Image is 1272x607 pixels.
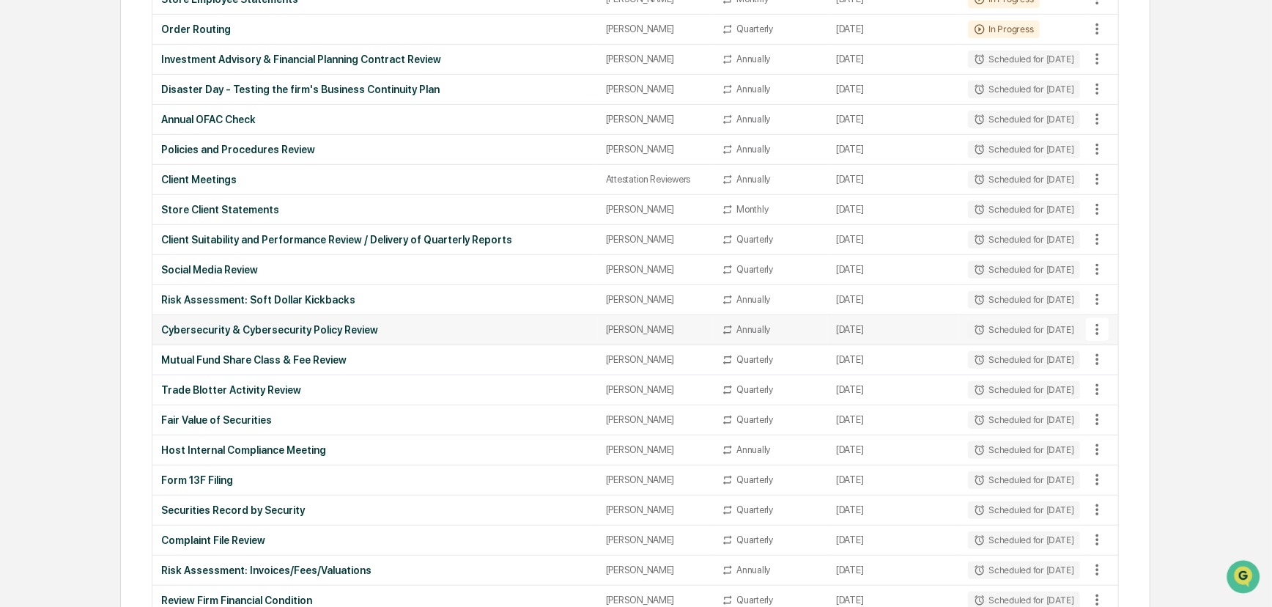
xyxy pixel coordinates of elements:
[606,564,705,575] div: [PERSON_NAME]
[161,564,588,576] div: Risk Assessment: Invoices/Fees/Valuations
[100,179,188,205] a: 🗄️Attestations
[50,127,185,139] div: We're available if you need us!
[827,255,959,285] td: [DATE]
[968,231,1079,249] div: Scheduled for [DATE]
[736,23,773,34] div: Quarterly
[736,534,773,545] div: Quarterly
[736,504,773,515] div: Quarterly
[146,249,177,260] span: Pylon
[827,526,959,556] td: [DATE]
[827,435,959,466] td: [DATE]
[161,144,588,155] div: Policies and Procedures Review
[736,414,773,425] div: Quarterly
[15,31,267,54] p: How can we help?
[736,354,773,365] div: Quarterly
[827,105,959,135] td: [DATE]
[606,54,705,65] div: [PERSON_NAME]
[606,595,705,606] div: [PERSON_NAME]
[106,186,118,198] div: 🗄️
[736,444,770,455] div: Annually
[827,225,959,255] td: [DATE]
[161,264,588,276] div: Social Media Review
[827,315,959,345] td: [DATE]
[968,21,1039,38] div: In Progress
[103,248,177,260] a: Powered byPylon
[827,195,959,225] td: [DATE]
[968,201,1079,218] div: Scheduled for [DATE]
[736,294,770,305] div: Annually
[827,285,959,315] td: [DATE]
[161,234,588,246] div: Client Suitability and Performance Review / Delivery of Quarterly Reports
[9,207,98,233] a: 🔎Data Lookup
[161,23,588,35] div: Order Routing
[827,375,959,405] td: [DATE]
[968,291,1079,309] div: Scheduled for [DATE]
[161,504,588,516] div: Securities Record by Security
[968,51,1079,68] div: Scheduled for [DATE]
[968,562,1079,579] div: Scheduled for [DATE]
[161,204,588,216] div: Store Client Statements
[606,354,705,365] div: [PERSON_NAME]
[606,414,705,425] div: [PERSON_NAME]
[606,384,705,395] div: [PERSON_NAME]
[161,294,588,306] div: Risk Assessment: Soft Dollar Kickbacks
[968,471,1079,489] div: Scheduled for [DATE]
[736,114,770,125] div: Annually
[968,321,1079,339] div: Scheduled for [DATE]
[606,294,705,305] div: [PERSON_NAME]
[606,324,705,335] div: [PERSON_NAME]
[606,534,705,545] div: [PERSON_NAME]
[968,261,1079,279] div: Scheduled for [DATE]
[827,556,959,586] td: [DATE]
[606,84,705,95] div: [PERSON_NAME]
[736,264,773,275] div: Quarterly
[606,504,705,515] div: [PERSON_NAME]
[827,75,959,105] td: [DATE]
[736,324,770,335] div: Annually
[968,531,1079,549] div: Scheduled for [DATE]
[736,204,768,215] div: Monthly
[736,144,770,155] div: Annually
[606,234,705,245] div: [PERSON_NAME]
[1225,559,1265,598] iframe: Open customer support
[9,179,100,205] a: 🖐️Preclearance
[736,54,770,65] div: Annually
[606,23,705,34] div: [PERSON_NAME]
[606,204,705,215] div: [PERSON_NAME]
[736,595,773,606] div: Quarterly
[606,144,705,155] div: [PERSON_NAME]
[736,564,770,575] div: Annually
[15,186,26,198] div: 🖐️
[606,174,705,185] div: Attestation Reviewers
[161,444,588,456] div: Host Internal Compliance Meeting
[968,441,1079,459] div: Scheduled for [DATE]
[968,411,1079,429] div: Scheduled for [DATE]
[736,234,773,245] div: Quarterly
[29,185,95,199] span: Preclearance
[15,112,41,139] img: 1746055101610-c473b297-6a78-478c-a979-82029cc54cd1
[161,474,588,486] div: Form 13F Filing
[736,84,770,95] div: Annually
[50,112,240,127] div: Start new chat
[736,474,773,485] div: Quarterly
[38,67,242,82] input: Clear
[827,135,959,165] td: [DATE]
[968,111,1079,128] div: Scheduled for [DATE]
[161,174,588,185] div: Client Meetings
[827,15,959,45] td: [DATE]
[827,345,959,375] td: [DATE]
[161,54,588,65] div: Investment Advisory & Financial Planning Contract Review
[606,264,705,275] div: [PERSON_NAME]
[161,84,588,95] div: Disaster Day - Testing the firm's Business Continuity Plan
[606,444,705,455] div: [PERSON_NAME]
[736,384,773,395] div: Quarterly
[121,185,182,199] span: Attestations
[968,501,1079,519] div: Scheduled for [DATE]
[968,141,1079,158] div: Scheduled for [DATE]
[968,381,1079,399] div: Scheduled for [DATE]
[606,114,705,125] div: [PERSON_NAME]
[161,384,588,396] div: Trade Blotter Activity Review
[29,213,92,227] span: Data Lookup
[606,474,705,485] div: [PERSON_NAME]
